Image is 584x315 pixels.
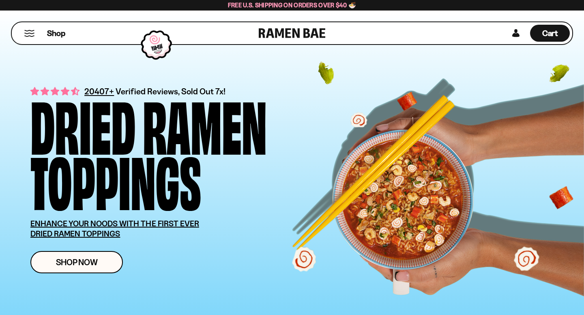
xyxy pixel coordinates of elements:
span: Cart [542,28,558,38]
div: Ramen [143,96,267,151]
span: Shop Now [56,258,98,266]
button: Mobile Menu Trigger [24,30,35,37]
u: ENHANCE YOUR NOODS WITH THE FIRST EVER DRIED RAMEN TOPPINGS [30,219,199,238]
a: Shop [47,25,65,42]
div: Toppings [30,151,201,206]
div: Dried [30,96,135,151]
span: Shop [47,28,65,39]
a: Shop Now [30,251,123,273]
span: Free U.S. Shipping on Orders over $40 🍜 [228,1,356,9]
div: Cart [530,22,570,44]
